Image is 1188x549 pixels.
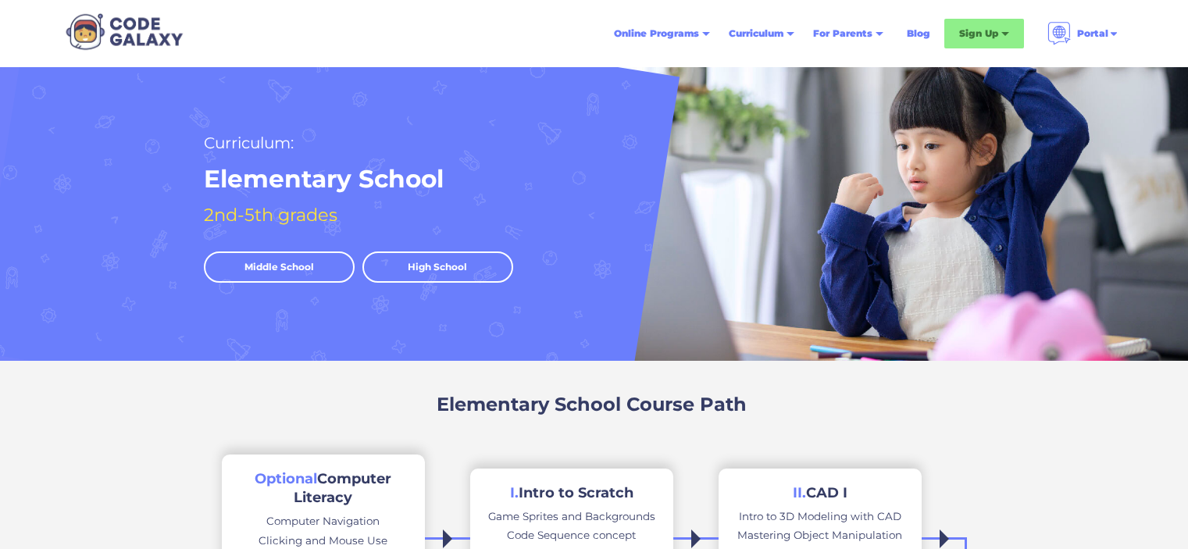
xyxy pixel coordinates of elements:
span: I. [510,484,519,501]
span: II. [793,484,806,501]
div: Intro to 3D Modeling with CAD [739,507,901,526]
div: Game Sprites and Backgrounds [488,507,655,526]
h2: Intro to Scratch [510,484,633,502]
a: High School [362,251,513,283]
h2: 2nd-5th grades [204,201,337,228]
h2: CAD I [793,484,847,502]
div: Mastering Object Manipulation [737,526,902,544]
h2: Computer Literacy [237,470,409,507]
a: Blog [897,20,940,48]
h2: Curriculum: [204,130,294,156]
div: Sign Up [959,26,998,41]
div: Online Programs [614,26,699,41]
div: Curriculum [729,26,783,41]
div: For Parents [813,26,872,41]
div: Portal [1077,26,1108,41]
div: Code Sequence concept [507,526,636,544]
span: Optional [255,470,317,487]
h1: Elementary School [204,163,444,195]
h3: Elementary School [437,392,621,417]
h3: Course Path [626,392,747,417]
a: Middle School [204,251,355,283]
div: Computer Navigation [266,512,380,530]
